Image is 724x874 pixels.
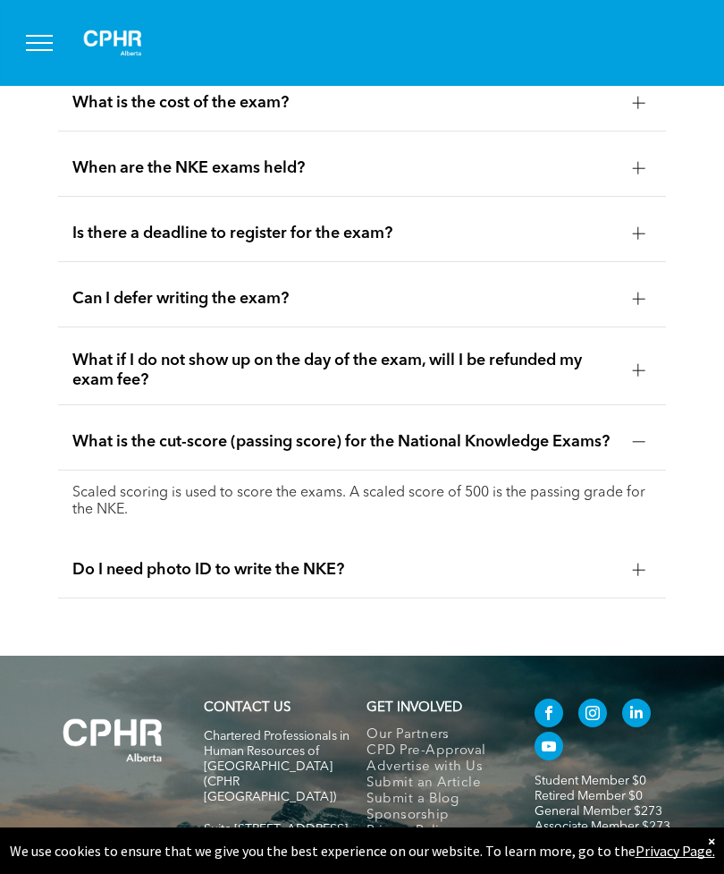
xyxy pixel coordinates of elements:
span: Is there a deadline to register for the exam? [72,224,619,243]
a: CONTACT US [204,701,290,715]
a: CPD Pre-Approval [366,743,507,759]
a: Our Partners [366,727,507,743]
a: Submit a Blog [366,792,507,808]
span: When are the NKE exams held? [72,158,619,178]
span: Suite [STREET_ADDRESS] [204,823,348,836]
a: General Member $273 [535,805,662,818]
div: Dismiss notification [708,832,715,850]
a: instagram [578,699,607,732]
a: Student Member $0 [535,775,646,787]
a: facebook [535,699,563,732]
a: Privacy Policy [366,824,507,840]
a: Advertise with Us [366,759,507,776]
span: What if I do not show up on the day of the exam, will I be refunded my exam fee? [72,351,619,390]
span: Can I defer writing the exam? [72,289,619,309]
img: A white background with a few lines on it [68,14,157,72]
a: youtube [535,732,563,765]
a: linkedin [622,699,651,732]
a: Submit an Article [366,776,507,792]
a: Privacy Page. [636,842,715,860]
button: menu [16,20,63,66]
span: Do I need photo ID to write the NKE? [72,560,619,580]
a: Associate Member $273 [535,820,670,833]
a: Sponsorship [366,808,507,824]
a: Retired Member $0 [535,790,643,802]
span: What is the cut-score (passing score) for the National Knowledge Exams? [72,432,619,452]
p: Scaled scoring is used to score the exams. A scaled score of 500 is the passing grade for the NKE. [72,485,652,519]
img: A white background with a few lines on it [36,692,189,789]
span: Chartered Professionals in Human Resources of [GEOGRAPHIC_DATA] (CPHR [GEOGRAPHIC_DATA]) [204,730,349,803]
span: What is the cost of the exam? [72,93,619,113]
span: GET INVOLVED [366,701,462,715]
